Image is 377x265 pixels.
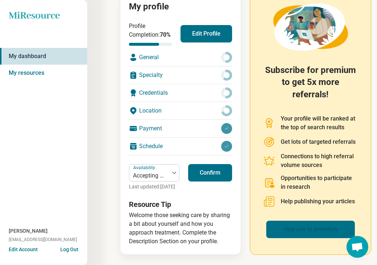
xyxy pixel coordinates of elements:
[129,120,232,137] div: Payment
[263,64,358,106] h2: Subscribe for premium to get 5x more referrals!
[129,66,232,84] div: Specialty
[281,114,358,132] p: Your profile will be ranked at the top of search results
[129,84,232,102] div: Credentials
[346,236,368,258] div: Open chat
[281,197,355,206] p: Help publishing your articles
[266,221,355,238] a: Upgrade to premium
[160,31,171,38] span: 70 %
[281,152,358,170] p: Connections to high referral volume sources
[9,227,48,235] span: [PERSON_NAME]
[129,183,179,191] p: Last updated: [DATE]
[133,165,157,170] label: Availability
[281,174,358,191] p: Opportunities to participate in research
[181,25,232,42] button: Edit Profile
[129,138,232,155] div: Schedule
[9,236,77,243] span: [EMAIL_ADDRESS][DOMAIN_NAME]
[129,211,232,246] p: Welcome those seeking care by sharing a bit about yourself and how you approach treatment. Comple...
[281,138,356,146] p: Get lots of targeted referrals
[188,164,232,182] button: Confirm
[9,246,38,253] button: Edit Account
[60,246,78,252] button: Log Out
[129,199,232,209] h3: Resource Tip
[129,49,232,66] div: General
[129,22,172,46] div: Profile Completion:
[129,1,232,13] h2: My profile
[129,102,232,119] div: Location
